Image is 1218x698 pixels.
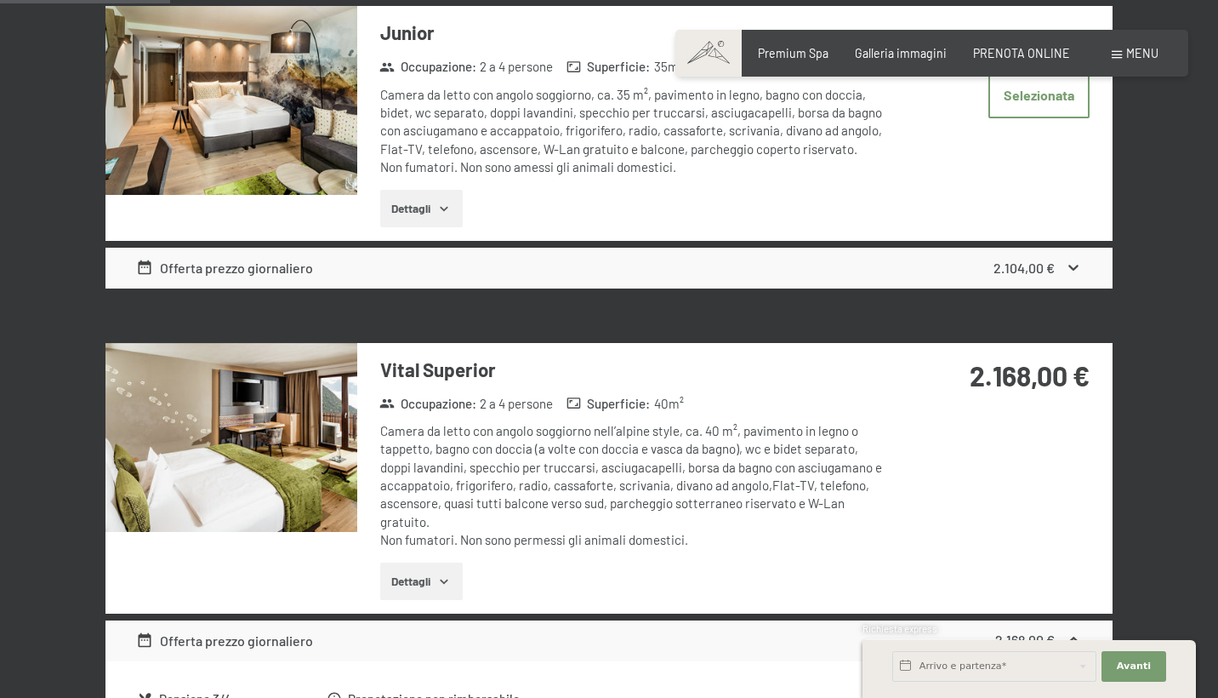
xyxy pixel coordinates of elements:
[379,58,476,76] strong: Occupazione :
[566,58,651,76] strong: Superficie :
[380,357,886,383] h3: Vital Superior
[862,623,937,634] span: Richiesta express
[379,395,476,413] strong: Occupazione :
[105,248,1113,289] div: Offerta prezzo giornaliero2.104,00 €
[970,359,1090,392] strong: 2.168,00 €
[105,343,357,532] img: mss_renderimg.php
[380,422,886,549] div: Camera da letto con angolo soggiorno nell’alpine style, ca. 40 m², pavimento in legno o tappetto,...
[136,631,314,651] div: Offerta prezzo giornaliero
[993,260,1055,276] strong: 2.104,00 €
[654,395,684,413] span: 40 m²
[380,190,463,227] button: Dettagli
[105,621,1113,661] div: Offerta prezzo giornaliero2.168,00 €
[855,46,947,60] a: Galleria immagini
[1126,46,1158,60] span: Menu
[988,72,1090,118] button: Selezionata
[480,58,553,76] span: 2 a 4 persone
[105,6,357,195] img: mss_renderimg.php
[973,46,1070,60] a: PRENOTA ONLINE
[380,20,886,46] h3: Junior
[967,22,1090,54] strong: 2.104,00 €
[380,563,463,600] button: Dettagli
[758,46,828,60] a: Premium Spa
[380,86,886,176] div: Camera da letto con angolo soggiorno, ca. 35 m², pavimento in legno, bagno con doccia, bidet, wc ...
[654,58,683,76] span: 35 m²
[566,395,651,413] strong: Superficie :
[1101,651,1166,682] button: Avanti
[1117,660,1151,673] span: Avanti
[136,258,314,278] div: Offerta prezzo giornaliero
